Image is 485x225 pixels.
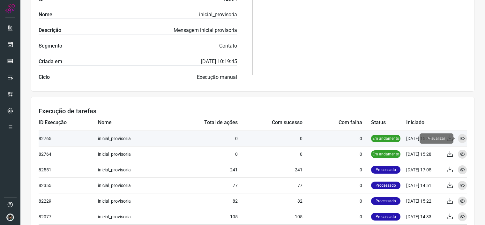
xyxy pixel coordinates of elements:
td: 82 [167,193,238,209]
td: 241 [238,162,302,177]
td: 82551 [39,162,98,177]
label: Ciclo [39,73,50,81]
td: 77 [167,177,238,193]
p: Em andamento [371,135,400,142]
td: Status [371,115,406,131]
td: 0 [167,146,238,162]
p: inicial_provisoria [199,11,237,19]
td: inicial_provisoria [98,146,167,162]
td: 0 [302,193,371,209]
td: inicial_provisoria [98,177,167,193]
p: Em andamento [371,150,400,158]
td: 82 [238,193,302,209]
td: Com falha [302,115,371,131]
p: [DATE] 10:19:45 [201,58,237,65]
td: 82765 [39,131,98,146]
img: Logo [5,4,15,13]
td: inicial_provisoria [98,209,167,224]
td: Iniciado [406,115,441,131]
td: 0 [302,162,371,177]
td: 0 [302,146,371,162]
p: Mensagem inicial provisoria [174,26,237,34]
td: 0 [167,131,238,146]
td: 82355 [39,177,98,193]
td: 105 [167,209,238,224]
td: 0 [302,131,371,146]
td: 77 [238,177,302,193]
h3: Execução de tarefas [39,107,467,115]
td: 82229 [39,193,98,209]
td: inicial_provisoria [98,131,167,146]
p: Execução manual [197,73,237,81]
p: Contato [219,42,237,50]
td: 0 [238,131,302,146]
td: [DATE] 17:05 [406,162,441,177]
span: Visualizar [420,133,453,144]
td: [DATE] 15:22 [406,193,441,209]
td: [DATE] 14:51 [406,177,441,193]
img: d44150f10045ac5288e451a80f22ca79.png [6,214,14,221]
td: [DATE] 14:33 [406,209,441,224]
p: Processado [371,182,400,189]
label: Nome [39,11,52,19]
td: 82077 [39,209,98,224]
td: 0 [302,209,371,224]
td: inicial_provisoria [98,193,167,209]
p: Processado [371,166,400,174]
td: 241 [167,162,238,177]
label: Segmento [39,42,62,50]
td: 0 [302,177,371,193]
td: Nome [98,115,167,131]
td: ID Execução [39,115,98,131]
td: inicial_provisoria [98,162,167,177]
label: Criada em [39,58,62,65]
label: Descrição [39,26,61,34]
td: 82764 [39,146,98,162]
td: [DATE] 15:28 [406,146,441,162]
td: Com sucesso [238,115,302,131]
p: Processado [371,213,400,221]
td: Total de ações [167,115,238,131]
td: 105 [238,209,302,224]
td: 0 [238,146,302,162]
p: Processado [371,197,400,205]
td: [DATE] 15:30 [406,131,441,146]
